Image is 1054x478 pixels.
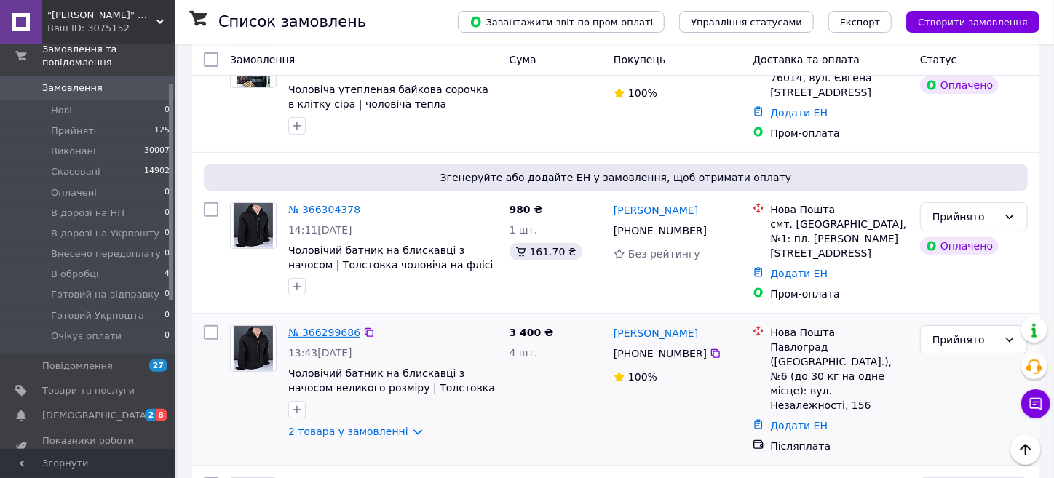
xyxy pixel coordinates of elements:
span: Створити замовлення [918,17,1028,28]
span: Статус [920,54,957,65]
span: 0 [165,227,170,240]
span: 0 [165,330,170,343]
span: 4 шт. [510,347,538,359]
span: [PHONE_NUMBER] [614,348,707,359]
div: 161.70 ₴ [510,243,582,260]
img: Фото товару [234,326,273,371]
span: [DEMOGRAPHIC_DATA] [42,409,150,422]
span: Управління статусами [691,17,802,28]
div: Нова Пошта [770,202,908,217]
a: Фото товару [230,325,277,372]
span: Внесено передоплату [51,247,161,260]
div: [GEOGRAPHIC_DATA], 76014, вул. Євгена [STREET_ADDRESS] [770,56,908,100]
span: 27 [149,359,167,372]
span: 2 [145,409,156,421]
span: 0 [165,309,170,322]
img: Фото товару [234,203,273,248]
span: "Mister Alex" — інтернет-магазин чоловічого одягу [47,9,156,22]
span: 125 [154,124,170,138]
a: [PERSON_NAME] [614,203,698,218]
div: Павлоград ([GEOGRAPHIC_DATA].), №6 (до 30 кг на одне місце): вул. Незалежності, 156 [770,340,908,413]
span: Cума [510,54,536,65]
div: Оплачено [920,237,999,255]
span: В дорозі на НП [51,207,124,220]
span: Готовий Укрпошта [51,309,144,322]
span: Прийняті [51,124,96,138]
a: Чоловічий батник на блискавці з начосом великого розміру | Толстовка чоловіча на флісі чорна [GEO... [288,367,495,423]
span: 30007 [144,145,170,158]
span: Товари та послуги [42,384,135,397]
button: Чат з покупцем [1021,389,1050,418]
span: Покупець [614,54,665,65]
span: Оплачені [51,186,97,199]
div: Пром-оплата [770,126,908,140]
div: Пром-оплата [770,287,908,301]
span: Очікує оплати [51,330,122,343]
span: 1 шт. [510,224,538,236]
a: Додати ЕН [770,420,828,431]
span: 14:11[DATE] [288,224,352,236]
div: Післяплата [770,439,908,453]
div: Оплачено [920,76,999,94]
span: 100% [628,87,657,99]
button: Завантажити звіт по пром-оплаті [458,11,665,33]
a: Чоловічий батник на блискавці з начосом | Толстовка чоловіча на флісі чорна [GEOGRAPHIC_DATA] 612... [288,244,494,285]
div: Нова Пошта [770,325,908,340]
a: Додати ЕН [770,268,828,279]
button: Створити замовлення [906,11,1039,33]
button: Управління статусами [679,11,814,33]
span: 13:43[DATE] [288,347,352,359]
span: 3 400 ₴ [510,327,554,338]
span: Завантажити звіт по пром-оплаті [469,15,653,28]
span: В обробці [51,268,99,281]
span: Повідомлення [42,359,113,373]
span: 14902 [144,165,170,178]
span: Скасовані [51,165,100,178]
a: Чоловіча утепленая байкова сорочка в клітку сіра | чоловіча тепла кашемірова сорочка [GEOGRAPHIC_... [288,84,488,139]
span: 8 [156,409,167,421]
div: Прийнято [932,332,998,348]
div: Ваш ID: 3075152 [47,22,175,35]
span: Виконані [51,145,96,158]
a: № 366304378 [288,204,360,215]
span: 0 [165,104,170,117]
span: Експорт [840,17,881,28]
a: Фото товару [230,202,277,249]
span: [PHONE_NUMBER] [614,225,707,236]
span: Нові [51,104,72,117]
span: 0 [165,207,170,220]
span: 0 [165,288,170,301]
span: Готовий на відправку [51,288,159,301]
span: Замовлення та повідомлення [42,43,175,69]
div: смт. [GEOGRAPHIC_DATA], №1: пл. [PERSON_NAME][STREET_ADDRESS] [770,217,908,260]
a: Додати ЕН [770,107,828,119]
span: 0 [165,186,170,199]
a: 2 товара у замовленні [288,426,408,437]
span: 980 ₴ [510,204,543,215]
a: Створити замовлення [892,15,1039,27]
a: [PERSON_NAME] [614,326,698,340]
span: Замовлення [230,54,295,65]
span: В дорозі на Укрпошту [51,227,159,240]
button: Експорт [828,11,892,33]
span: Показники роботи компанії [42,434,135,461]
span: Замовлення [42,81,103,95]
h1: Список замовлень [218,13,366,31]
a: № 366299686 [288,327,360,338]
span: Згенеруйте або додайте ЕН у замовлення, щоб отримати оплату [210,170,1022,185]
span: 0 [165,247,170,260]
span: Доставка та оплата [753,54,860,65]
span: 100% [628,371,657,383]
button: Наверх [1010,434,1041,465]
span: Без рейтингу [628,248,700,260]
span: 4 [165,268,170,281]
div: Прийнято [932,209,998,225]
